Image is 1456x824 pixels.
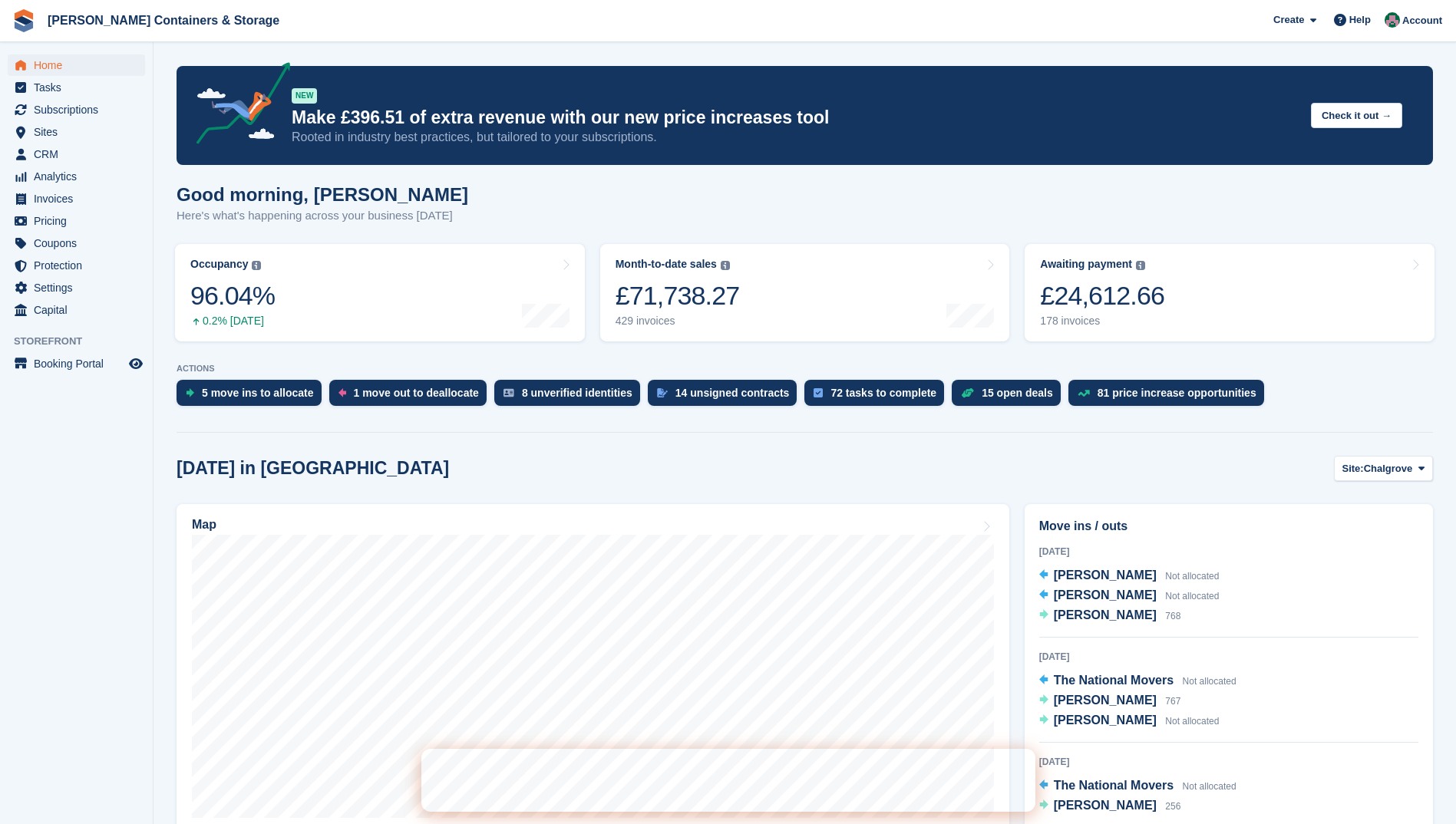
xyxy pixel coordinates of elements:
span: Help [1349,12,1371,28]
span: [PERSON_NAME] [1054,588,1157,602]
span: CRM [34,143,126,165]
a: menu [8,232,145,254]
button: Check it out → [1311,103,1402,128]
a: menu [8,277,145,298]
span: Invoices [34,188,126,209]
div: 72 tasks to complete [830,387,936,399]
img: price-adjustments-announcement-icon-8257ccfd72463d97f412b2fc003d46551f7dbcb40ab6d574587a9cd5c0d94... [183,62,291,150]
a: 1 move out to deallocate [329,380,494,414]
img: stora-icon-8386f47178a22dfd0bd8f6a31ec36ba5ce8667c1dd55bd0f319d3a0aa187defe.svg [12,9,35,32]
h2: Move ins / outs [1039,517,1418,536]
div: NEW [292,88,317,104]
a: menu [8,299,145,321]
a: [PERSON_NAME] 768 [1039,606,1181,626]
img: contract_signature_icon-13c848040528278c33f63329250d36e43548de30e8caae1d1a13099fd9432cc5.svg [657,388,668,397]
a: menu [8,255,145,276]
a: [PERSON_NAME] 767 [1039,691,1181,711]
div: 14 unsigned contracts [675,387,790,399]
a: menu [8,353,145,374]
a: 5 move ins to allocate [177,380,329,414]
span: Subscriptions [34,99,126,120]
div: 96.04% [190,280,275,311]
span: Site: [1342,461,1364,476]
div: 15 open deals [982,387,1053,399]
p: Rooted in industry best practices, but tailored to your subscriptions. [292,129,1299,146]
span: Analytics [34,166,126,187]
a: Awaiting payment £24,612.66 178 invoices [1025,244,1435,341]
span: [PERSON_NAME] [1054,694,1157,707]
a: menu [8,210,145,232]
div: 0.2% [DATE] [190,315,275,328]
img: price_increase_opportunities-93ffe204e8149a01c8c9dc8f82e8f89637d9d84a8eef4429ea346261dce0b2c0.svg [1078,390,1090,397]
span: Settings [34,277,126,298]
span: Home [34,54,126,76]
span: The National Movers [1054,779,1174,792]
span: Tasks [34,77,126,98]
div: [DATE] [1039,650,1418,664]
div: 81 price increase opportunities [1098,387,1256,399]
span: Chalgrove [1364,461,1413,476]
div: 8 unverified identities [522,387,632,399]
span: 768 [1165,611,1180,621]
a: 72 tasks to complete [804,380,952,414]
div: 1 move out to deallocate [354,387,479,399]
h2: [DATE] in [GEOGRAPHIC_DATA] [177,458,449,479]
a: [PERSON_NAME] Not allocated [1039,586,1220,606]
p: Make £396.51 of extra revenue with our new price increases tool [292,107,1299,129]
a: menu [8,99,145,120]
span: Storefront [14,334,153,349]
span: [PERSON_NAME] [1054,569,1157,582]
span: Create [1273,12,1304,28]
span: Not allocated [1165,591,1219,602]
span: Not allocated [1165,716,1219,727]
a: Preview store [127,354,145,373]
img: move_ins_to_allocate_icon-fdf77a2bb77ea45bf5b3d319d69a93e2d87916cf1d5bf7949dd705db3b84f3ca.svg [186,388,194,397]
span: Account [1402,13,1442,28]
span: Capital [34,299,126,321]
a: [PERSON_NAME] 256 [1039,796,1181,816]
span: [PERSON_NAME] [1054,799,1157,812]
a: [PERSON_NAME] Not allocated [1039,566,1220,586]
span: Not allocated [1165,571,1219,582]
p: Here's what's happening across your business [DATE] [177,207,468,225]
span: Booking Portal [34,353,126,374]
div: £24,612.66 [1040,280,1164,311]
div: 178 invoices [1040,315,1164,328]
span: [PERSON_NAME] [1054,608,1157,621]
img: move_outs_to_deallocate_icon-f764333ba52eb49d3ac5e1228854f67142a1ed5810a6f6cc68b1a99e826820c5.svg [338,388,346,397]
p: ACTIONS [177,364,1433,374]
span: Pricing [34,210,126,232]
span: Coupons [34,232,126,254]
h2: Map [192,518,216,532]
span: The National Movers [1054,674,1174,687]
img: Julia Marcham [1385,12,1400,28]
img: icon-info-grey-7440780725fd019a000dd9b08b2336e03edf1995a4989e88bcd33f0948082b44.svg [1136,261,1145,270]
a: The National Movers Not allocated [1039,776,1236,796]
div: [DATE] [1039,545,1418,559]
img: verify_identity-adf6edd0f0f0b5bbfe63781bf79b02c33cf7c696d77639b501bdc392416b5a36.svg [503,388,514,397]
a: menu [8,77,145,98]
a: The National Movers Not allocated [1039,671,1236,691]
span: 767 [1165,696,1180,707]
a: 81 price increase opportunities [1068,380,1272,414]
div: Month-to-date sales [616,258,717,271]
h1: Good morning, [PERSON_NAME] [177,184,468,205]
span: Not allocated [1183,781,1236,792]
span: Sites [34,121,126,143]
span: Protection [34,255,126,276]
span: Not allocated [1183,676,1236,687]
a: menu [8,54,145,76]
iframe: Intercom live chat banner [421,749,1035,812]
a: 14 unsigned contracts [648,380,805,414]
div: [DATE] [1039,755,1418,769]
a: Month-to-date sales £71,738.27 429 invoices [600,244,1010,341]
a: menu [8,121,145,143]
a: [PERSON_NAME] Containers & Storage [41,8,286,33]
a: [PERSON_NAME] Not allocated [1039,711,1220,731]
button: Site: Chalgrove [1334,456,1434,481]
div: £71,738.27 [616,280,740,311]
div: 429 invoices [616,315,740,328]
a: menu [8,166,145,187]
a: Occupancy 96.04% 0.2% [DATE] [175,244,585,341]
img: icon-info-grey-7440780725fd019a000dd9b08b2336e03edf1995a4989e88bcd33f0948082b44.svg [721,261,730,270]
